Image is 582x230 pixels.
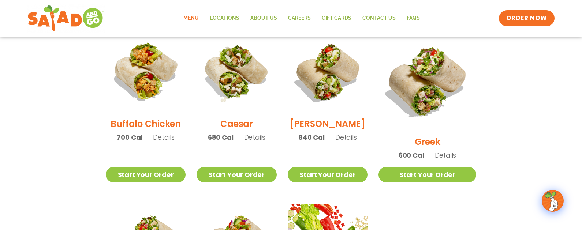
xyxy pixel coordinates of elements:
span: ORDER NOW [506,14,547,23]
img: Product photo for Cobb Wrap [288,32,368,112]
span: Details [335,133,357,142]
h2: Greek [415,135,440,148]
h2: Caesar [220,117,253,130]
a: Start Your Order [197,167,276,182]
span: 600 Cal [399,150,424,160]
a: GIFT CARDS [316,10,357,27]
img: Product photo for Caesar Wrap [197,32,276,112]
span: 680 Cal [208,132,234,142]
span: Details [244,133,266,142]
a: Contact Us [357,10,401,27]
img: Product photo for Greek Wrap [378,32,476,130]
img: wpChatIcon [542,191,563,211]
span: Details [153,133,175,142]
a: Menu [178,10,204,27]
nav: Menu [178,10,425,27]
a: Careers [283,10,316,27]
a: ORDER NOW [499,10,555,26]
h2: Buffalo Chicken [111,117,180,130]
span: 700 Cal [117,132,142,142]
span: Details [435,151,456,160]
img: Product photo for Buffalo Chicken Wrap [106,32,186,112]
a: Start Your Order [378,167,476,182]
a: Locations [204,10,245,27]
a: Start Your Order [106,167,186,182]
h2: [PERSON_NAME] [290,117,365,130]
a: Start Your Order [288,167,368,182]
img: new-SAG-logo-768×292 [27,4,105,33]
a: FAQs [401,10,425,27]
a: About Us [245,10,283,27]
span: 840 Cal [298,132,325,142]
